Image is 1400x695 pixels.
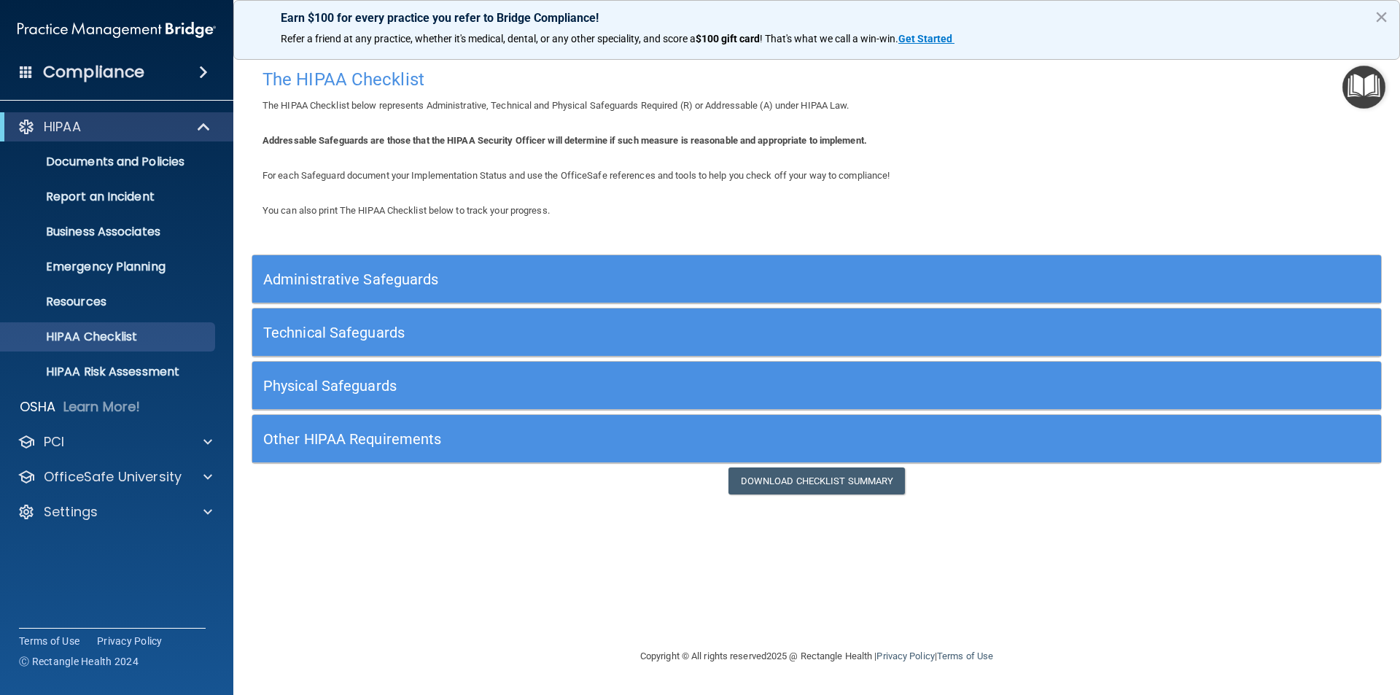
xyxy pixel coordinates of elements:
b: Addressable Safeguards are those that the HIPAA Security Officer will determine if such measure i... [262,135,867,146]
div: Copyright © All rights reserved 2025 @ Rectangle Health | | [551,633,1083,680]
p: Learn More! [63,398,141,416]
a: Privacy Policy [97,634,163,648]
span: The HIPAA Checklist below represents Administrative, Technical and Physical Safeguards Required (... [262,100,849,111]
p: Emergency Planning [9,260,209,274]
a: HIPAA [17,118,211,136]
h5: Technical Safeguards [263,325,1088,341]
p: Report an Incident [9,190,209,204]
h4: Compliance [43,62,144,82]
strong: $100 gift card [696,33,760,44]
h5: Other HIPAA Requirements [263,431,1088,447]
button: Open Resource Center [1342,66,1385,109]
a: Terms of Use [937,651,993,661]
p: OfficeSafe University [44,468,182,486]
a: Download Checklist Summary [728,467,906,494]
span: You can also print The HIPAA Checklist below to track your progress. [262,205,550,216]
span: ! That's what we call a win-win. [760,33,898,44]
p: Earn $100 for every practice you refer to Bridge Compliance! [281,11,1353,25]
p: HIPAA [44,118,81,136]
a: PCI [17,433,212,451]
p: Resources [9,295,209,309]
p: Business Associates [9,225,209,239]
span: Refer a friend at any practice, whether it's medical, dental, or any other speciality, and score a [281,33,696,44]
span: For each Safeguard document your Implementation Status and use the OfficeSafe references and tool... [262,170,890,181]
span: Ⓒ Rectangle Health 2024 [19,654,139,669]
p: Documents and Policies [9,155,209,169]
a: Get Started [898,33,954,44]
a: Privacy Policy [876,651,934,661]
h5: Physical Safeguards [263,378,1088,394]
p: PCI [44,433,64,451]
p: HIPAA Risk Assessment [9,365,209,379]
img: PMB logo [17,15,216,44]
strong: Get Started [898,33,952,44]
p: Settings [44,503,98,521]
p: HIPAA Checklist [9,330,209,344]
h4: The HIPAA Checklist [262,70,1371,89]
h5: Administrative Safeguards [263,271,1088,287]
button: Close [1374,5,1388,28]
a: OfficeSafe University [17,468,212,486]
a: Terms of Use [19,634,79,648]
a: Settings [17,503,212,521]
p: OSHA [20,398,56,416]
